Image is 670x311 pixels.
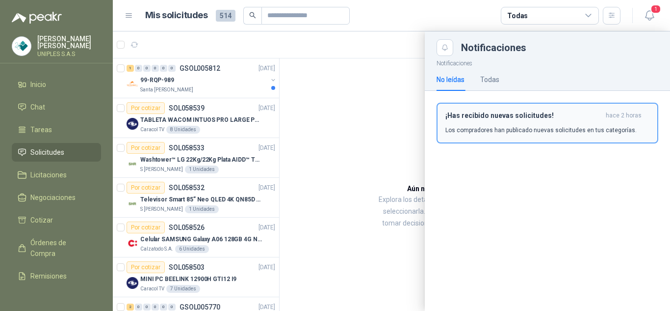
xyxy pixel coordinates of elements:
[30,170,67,180] span: Licitaciones
[12,120,101,139] a: Tareas
[30,237,92,259] span: Órdenes de Compra
[650,4,661,14] span: 1
[437,39,453,56] button: Close
[12,188,101,207] a: Negociaciones
[507,10,528,21] div: Todas
[606,112,642,120] span: hace 2 horas
[437,74,464,85] div: No leídas
[12,37,31,56] img: Company Logo
[12,98,101,116] a: Chat
[30,124,52,135] span: Tareas
[249,12,256,19] span: search
[445,112,602,120] h3: ¡Has recibido nuevas solicitudes!
[30,192,76,203] span: Negociaciones
[480,74,499,85] div: Todas
[30,79,46,90] span: Inicio
[12,166,101,184] a: Licitaciones
[461,43,658,53] div: Notificaciones
[37,35,101,49] p: [PERSON_NAME] [PERSON_NAME]
[30,271,67,282] span: Remisiones
[30,215,53,226] span: Cotizar
[437,103,658,143] button: ¡Has recibido nuevas solicitudes!hace 2 horas Los compradores han publicado nuevas solicitudes en...
[216,10,235,22] span: 514
[145,8,208,23] h1: Mis solicitudes
[425,56,670,68] p: Notificaciones
[30,102,45,113] span: Chat
[12,75,101,94] a: Inicio
[445,126,637,135] p: Los compradores han publicado nuevas solicitudes en tus categorías.
[641,7,658,25] button: 1
[12,12,62,24] img: Logo peakr
[12,233,101,263] a: Órdenes de Compra
[12,267,101,285] a: Remisiones
[12,211,101,229] a: Cotizar
[30,147,64,158] span: Solicitudes
[12,143,101,162] a: Solicitudes
[37,51,101,57] p: UNIPLES S.A.S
